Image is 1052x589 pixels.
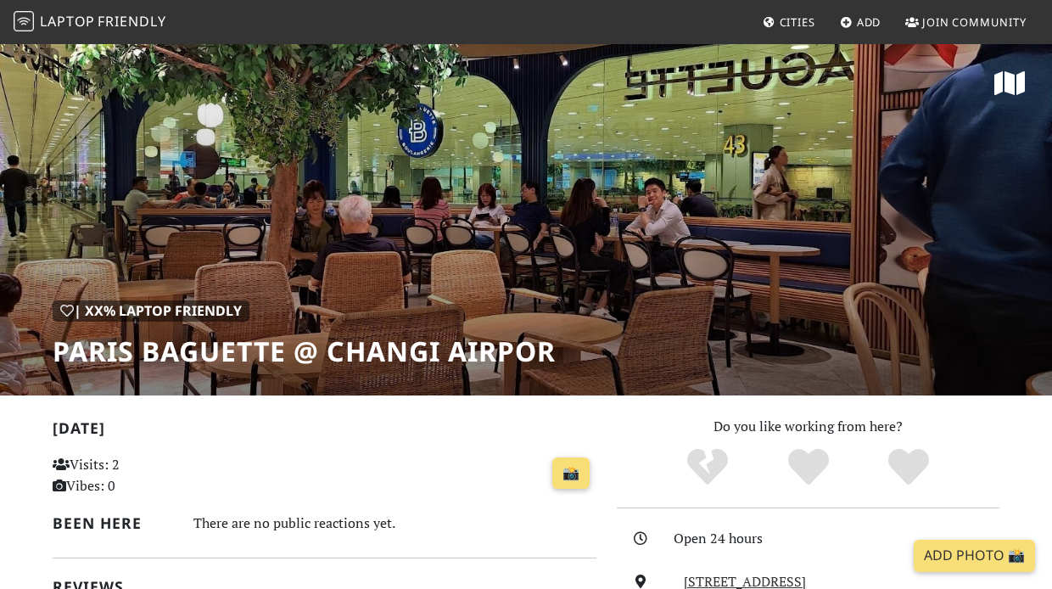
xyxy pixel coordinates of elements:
a: Add Photo 📸 [914,540,1035,572]
span: Laptop [40,12,95,31]
a: 📸 [552,457,590,490]
div: No [657,446,758,489]
h2: [DATE] [53,419,596,444]
span: Add [857,14,881,30]
a: LaptopFriendly LaptopFriendly [14,8,166,37]
div: There are no public reactions yet. [193,511,596,536]
h1: Paris Baguette @ Changi Airpor [53,335,556,367]
a: Join Community [898,7,1033,37]
span: Friendly [98,12,165,31]
a: Add [833,7,888,37]
p: Visits: 2 Vibes: 0 [53,454,221,497]
span: Cities [780,14,815,30]
img: LaptopFriendly [14,11,34,31]
div: Definitely! [859,446,960,489]
div: | XX% Laptop Friendly [53,300,249,323]
div: Yes [758,446,859,489]
h2: Been here [53,514,173,532]
div: Open 24 hours [674,528,1010,550]
a: Cities [756,7,822,37]
span: Join Community [922,14,1027,30]
p: Do you like working from here? [617,416,999,438]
